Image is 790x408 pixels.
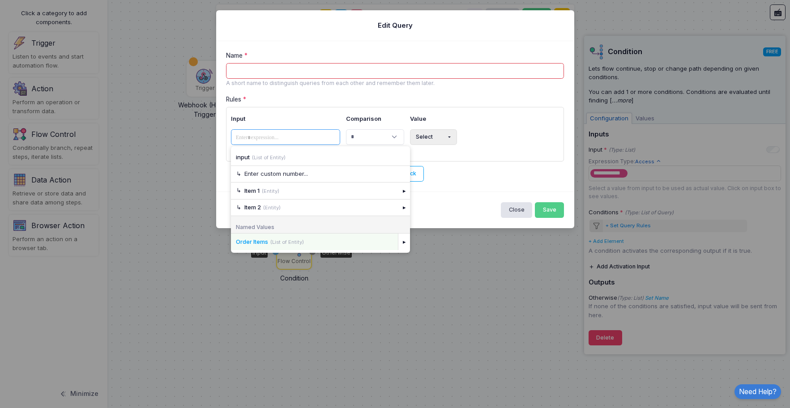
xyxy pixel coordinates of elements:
h5: Edit Query [378,21,413,30]
small: (Entity) [263,204,281,211]
button: Select [410,129,457,145]
button: Save [535,202,564,218]
small: (Entity) [262,188,279,194]
label: Rules [226,95,246,104]
th: Comparison [343,112,407,127]
small: (List of Entity) [252,154,286,161]
div: Enter custom number... [244,170,405,178]
span: ↳ [236,186,245,195]
span: ↳ [236,203,245,212]
button: Close [501,202,532,218]
span: ↳ [236,170,245,178]
span: Order Items [236,238,268,245]
span: input [236,153,250,161]
label: Name [226,51,247,60]
div: Named Values [231,216,410,234]
tags: ​ [231,129,340,145]
small: (List of Entity) [270,239,304,245]
th: Input [231,112,343,127]
div: ▸ [398,234,410,250]
span: Item 1 [244,187,260,194]
div: ▸ [398,183,410,199]
div: ▸ [398,200,410,216]
small: A short name to distinguish queries from each other and remember them later. [226,80,435,86]
span: Item 2 [244,204,261,211]
th: Value [407,112,537,127]
a: Need Help? [734,384,781,399]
